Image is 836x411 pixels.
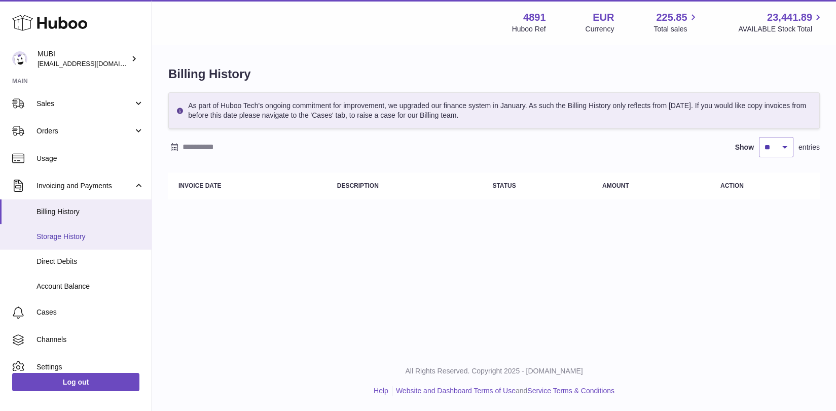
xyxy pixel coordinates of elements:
[37,126,133,136] span: Orders
[37,232,144,242] span: Storage History
[602,182,629,189] strong: Amount
[656,11,687,24] span: 225.85
[178,182,221,189] strong: Invoice Date
[37,154,144,163] span: Usage
[593,11,614,24] strong: EUR
[653,11,699,34] a: 225.85 Total sales
[12,51,27,66] img: shop@mubi.com
[160,366,828,376] p: All Rights Reserved. Copyright 2025 - [DOMAIN_NAME]
[392,386,614,396] li: and
[37,181,133,191] span: Invoicing and Payments
[492,182,516,189] strong: Status
[767,11,812,24] span: 23,441.89
[586,24,614,34] div: Currency
[738,11,824,34] a: 23,441.89 AVAILABLE Stock Total
[798,143,820,152] span: entries
[527,387,614,395] a: Service Terms & Conditions
[37,282,144,291] span: Account Balance
[374,387,388,395] a: Help
[523,11,546,24] strong: 4891
[37,257,144,266] span: Direct Debits
[37,362,144,372] span: Settings
[720,182,744,189] strong: Action
[738,24,824,34] span: AVAILABLE Stock Total
[38,59,149,67] span: [EMAIL_ADDRESS][DOMAIN_NAME]
[37,335,144,345] span: Channels
[735,143,754,152] label: Show
[37,99,133,109] span: Sales
[37,207,144,217] span: Billing History
[653,24,699,34] span: Total sales
[168,92,820,129] div: As part of Huboo Tech's ongoing commitment for improvement, we upgraded our finance system in Jan...
[38,49,129,68] div: MUBI
[37,307,144,317] span: Cases
[396,387,516,395] a: Website and Dashboard Terms of Use
[12,373,139,391] a: Log out
[337,182,379,189] strong: Description
[512,24,546,34] div: Huboo Ref
[168,66,820,82] h1: Billing History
